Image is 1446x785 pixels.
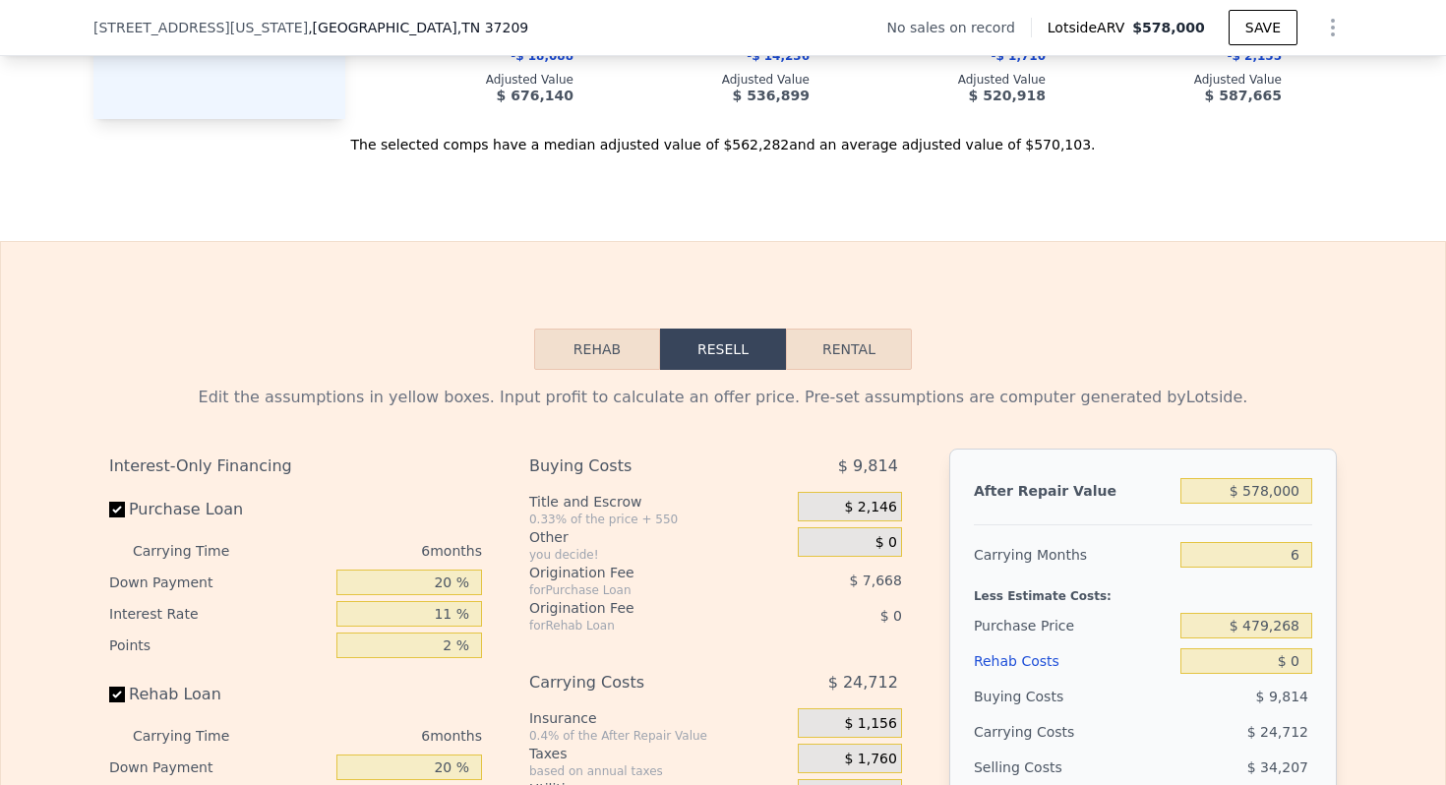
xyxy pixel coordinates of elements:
[269,720,482,752] div: 6 months
[974,537,1173,573] div: Carrying Months
[109,567,329,598] div: Down Payment
[1048,18,1132,37] span: Lotside ARV
[93,119,1353,154] div: The selected comps have a median adjusted value of $562,282 and an average adjusted value of $570...
[529,744,790,763] div: Taxes
[844,715,896,733] span: $ 1,156
[1256,689,1308,704] span: $ 9,814
[1077,72,1282,88] div: Adjusted Value
[529,665,749,700] div: Carrying Costs
[109,502,125,517] input: Purchase Loan
[733,88,810,103] span: $ 536,899
[849,573,901,588] span: $ 7,668
[529,512,790,527] div: 0.33% of the price + 550
[269,535,482,567] div: 6 months
[974,473,1173,509] div: After Repair Value
[529,449,749,484] div: Buying Costs
[844,499,896,516] span: $ 2,146
[529,763,790,779] div: based on annual taxes
[974,573,1312,608] div: Less Estimate Costs:
[1229,10,1297,45] button: SAVE
[109,449,482,484] div: Interest-Only Financing
[974,679,1173,714] div: Buying Costs
[880,608,902,624] span: $ 0
[1228,49,1282,63] span: -$ 2,155
[529,582,749,598] div: for Purchase Loan
[529,598,749,618] div: Origination Fee
[109,598,329,630] div: Interest Rate
[308,18,528,37] span: , [GEOGRAPHIC_DATA]
[529,527,790,547] div: Other
[974,643,1173,679] div: Rehab Costs
[109,386,1337,409] div: Edit the assumptions in yellow boxes. Input profit to calculate an offer price. Pre-set assumptio...
[1205,88,1282,103] span: $ 587,665
[974,608,1173,643] div: Purchase Price
[109,630,329,661] div: Points
[529,563,749,582] div: Origination Fee
[1247,759,1308,775] span: $ 34,207
[369,72,573,88] div: Adjusted Value
[786,329,912,370] button: Rental
[875,534,897,552] span: $ 0
[133,720,261,752] div: Carrying Time
[109,687,125,702] input: Rehab Loan
[1313,8,1353,47] button: Show Options
[974,750,1173,785] div: Selling Costs
[109,677,329,712] label: Rehab Loan
[747,49,810,63] span: -$ 14,236
[844,751,896,768] span: $ 1,760
[992,49,1046,63] span: -$ 1,710
[93,18,308,37] span: [STREET_ADDRESS][US_STATE]
[1247,724,1308,740] span: $ 24,712
[109,752,329,783] div: Down Payment
[828,665,898,700] span: $ 24,712
[605,72,810,88] div: Adjusted Value
[1132,20,1205,35] span: $578,000
[887,18,1031,37] div: No sales on record
[457,20,528,35] span: , TN 37209
[841,72,1046,88] div: Adjusted Value
[969,88,1046,103] span: $ 520,918
[511,49,573,63] span: -$ 18,088
[529,728,790,744] div: 0.4% of the After Repair Value
[529,492,790,512] div: Title and Escrow
[974,714,1097,750] div: Carrying Costs
[529,547,790,563] div: you decide!
[109,492,329,527] label: Purchase Loan
[529,708,790,728] div: Insurance
[838,449,898,484] span: $ 9,814
[497,88,573,103] span: $ 676,140
[660,329,786,370] button: Resell
[529,618,749,634] div: for Rehab Loan
[133,535,261,567] div: Carrying Time
[534,329,660,370] button: Rehab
